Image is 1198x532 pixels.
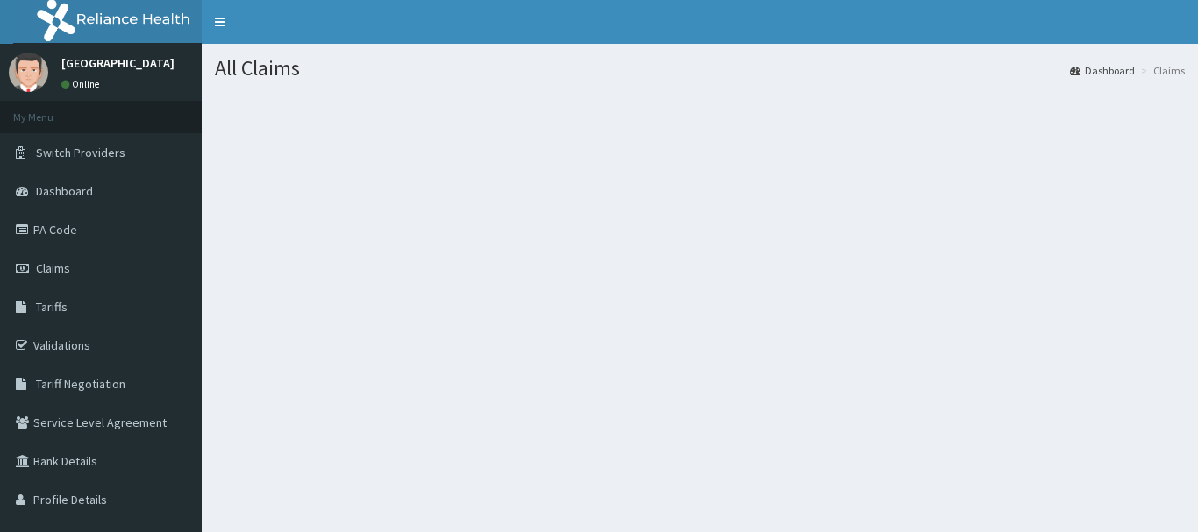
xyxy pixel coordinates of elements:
[1137,63,1185,78] li: Claims
[61,78,103,90] a: Online
[36,183,93,199] span: Dashboard
[36,145,125,160] span: Switch Providers
[215,57,1185,80] h1: All Claims
[36,299,68,315] span: Tariffs
[36,260,70,276] span: Claims
[1070,63,1135,78] a: Dashboard
[61,57,175,69] p: [GEOGRAPHIC_DATA]
[36,376,125,392] span: Tariff Negotiation
[9,53,48,92] img: User Image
